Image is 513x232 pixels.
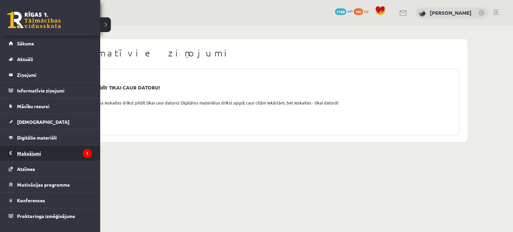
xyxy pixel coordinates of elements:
[52,99,456,106] div: Labdien! Atgādinām, ka ieskaites drīkst pildīt tikai caur datoru! Digitālos materiālus drīkst apg...
[17,197,45,203] span: Konferences
[52,77,456,84] div: [DATE] 11:32:08
[17,146,92,161] legend: Maksājumi
[9,161,92,177] a: Atzīmes
[17,166,35,172] span: Atzīmes
[419,10,425,17] img: Elizabete Marta Ziļeva
[364,8,368,14] span: xp
[83,149,92,158] i: 1
[347,8,353,14] span: mP
[17,182,70,188] span: Motivācijas programma
[9,177,92,192] a: Motivācijas programma
[57,84,451,91] div: Ieskaites drīkst pildīt TIKAI CAUR DATORU!
[9,36,92,51] a: Sākums
[9,130,92,145] a: Digitālie materiāli
[335,8,346,15] span: 1168
[17,213,75,219] span: Proktoringa izmēģinājums
[9,146,92,161] a: Maksājumi1
[9,208,92,224] a: Proktoringa izmēģinājums
[9,67,92,82] a: Ziņojumi
[17,83,92,98] legend: Informatīvie ziņojumi
[17,135,57,141] span: Digitālie materiāli
[430,9,472,16] a: [PERSON_NAME]
[9,193,92,208] a: Konferences
[17,119,69,125] span: [DEMOGRAPHIC_DATA]
[7,12,61,28] a: Rīgas 1. Tālmācības vidusskola
[354,8,372,14] a: 180 xp
[48,47,459,59] h1: Informatīvie ziņojumi
[9,114,92,130] a: [DEMOGRAPHIC_DATA]
[17,67,92,82] legend: Ziņojumi
[335,8,353,14] a: 1168 mP
[17,40,34,46] span: Sākums
[9,98,92,114] a: Mācību resursi
[354,8,363,15] span: 180
[9,51,92,67] a: Aktuāli
[17,56,33,62] span: Aktuāli
[17,103,49,109] span: Mācību resursi
[9,83,92,98] a: Informatīvie ziņojumi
